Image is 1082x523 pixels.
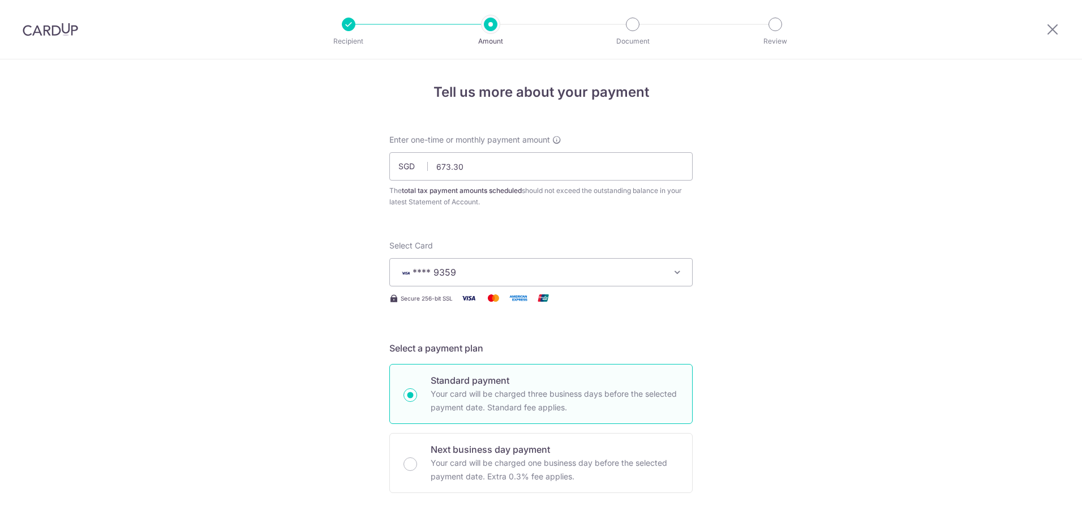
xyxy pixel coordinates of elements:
p: Review [733,36,817,47]
p: Amount [449,36,533,47]
span: Secure 256-bit SSL [401,294,453,303]
img: Mastercard [482,291,505,305]
div: The should not exceed the outstanding balance in your latest Statement of Account. [389,185,693,208]
input: 0.00 [389,152,693,181]
img: Union Pay [532,291,555,305]
p: Your card will be charged one business day before the selected payment date. Extra 0.3% fee applies. [431,456,679,483]
img: CardUp [23,23,78,36]
p: Your card will be charged three business days before the selected payment date. Standard fee appl... [431,387,679,414]
h5: Select a payment plan [389,341,693,355]
h4: Tell us more about your payment [389,82,693,102]
span: translation missing: en.payables.payment_networks.credit_card.summary.labels.select_card [389,241,433,250]
img: Visa [457,291,480,305]
img: American Express [507,291,530,305]
span: SGD [398,161,428,172]
span: Enter one-time or monthly payment amount [389,134,550,145]
p: Document [591,36,675,47]
p: Recipient [307,36,390,47]
b: total tax payment amounts scheduled [402,186,522,195]
img: VISA [399,269,413,277]
p: Standard payment [431,374,679,387]
iframe: Opens a widget where you can find more information [1010,489,1071,517]
p: Next business day payment [431,443,679,456]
